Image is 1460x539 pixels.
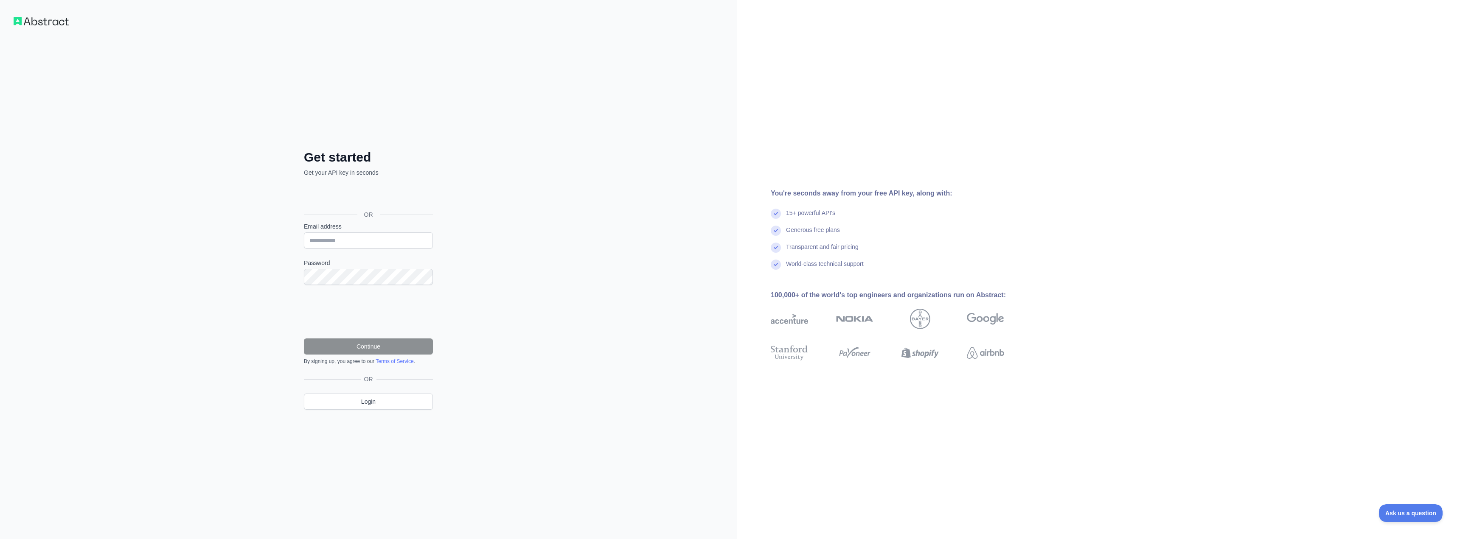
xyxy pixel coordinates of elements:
[771,290,1031,300] div: 100,000+ of the world's top engineers and organizations run on Abstract:
[786,209,835,226] div: 15+ powerful API's
[967,309,1004,329] img: google
[786,226,840,243] div: Generous free plans
[771,226,781,236] img: check mark
[14,17,69,25] img: Workflow
[304,394,433,410] a: Login
[771,309,808,329] img: accenture
[304,259,433,267] label: Password
[771,260,781,270] img: check mark
[304,358,433,365] div: By signing up, you agree to our .
[304,338,433,355] button: Continue
[304,295,433,328] iframe: reCAPTCHA
[771,209,781,219] img: check mark
[1379,504,1443,522] iframe: Toggle Customer Support
[771,344,808,362] img: stanford university
[357,210,380,219] span: OR
[901,344,939,362] img: shopify
[771,243,781,253] img: check mark
[967,344,1004,362] img: airbnb
[304,150,433,165] h2: Get started
[304,222,433,231] label: Email address
[836,309,873,329] img: nokia
[786,243,859,260] div: Transparent and fair pricing
[836,344,873,362] img: payoneer
[361,375,376,383] span: OR
[910,309,930,329] img: bayer
[786,260,864,276] div: World-class technical support
[304,168,433,177] p: Get your API key in seconds
[300,186,435,205] iframe: Sign in with Google Button
[376,358,413,364] a: Terms of Service
[771,188,1031,198] div: You're seconds away from your free API key, along with:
